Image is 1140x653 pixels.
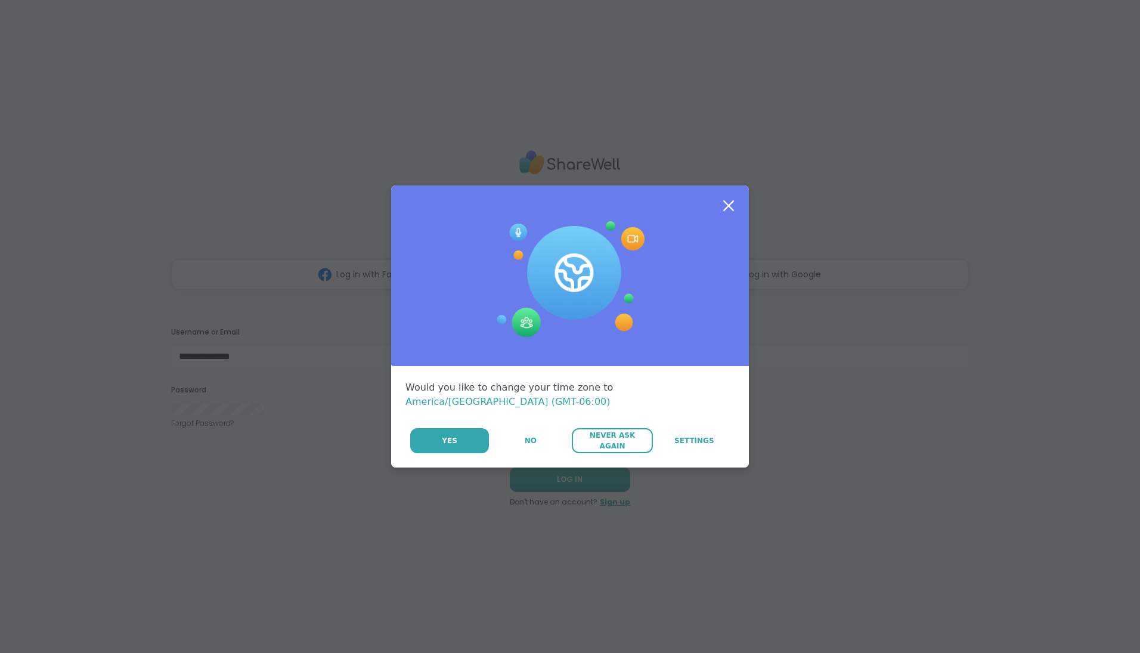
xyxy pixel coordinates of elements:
[654,428,735,453] a: Settings
[405,380,735,409] div: Would you like to change your time zone to
[495,221,645,338] img: Session Experience
[490,428,571,453] button: No
[405,396,611,407] span: America/[GEOGRAPHIC_DATA] (GMT-06:00)
[442,435,457,446] span: Yes
[578,430,646,451] span: Never Ask Again
[674,435,714,446] span: Settings
[572,428,652,453] button: Never Ask Again
[525,435,537,446] span: No
[410,428,489,453] button: Yes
